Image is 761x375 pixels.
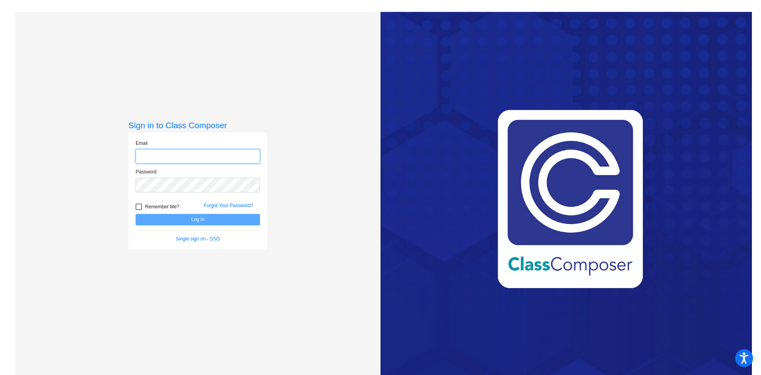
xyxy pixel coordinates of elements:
label: Password [136,168,157,175]
a: Single sign on - SSO [176,236,220,242]
span: Remember Me? [145,202,179,212]
a: Forgot Your Password? [204,203,253,208]
h3: Sign in to Class Composer [128,120,267,130]
button: Log In [136,214,260,225]
label: Email [136,140,147,147]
